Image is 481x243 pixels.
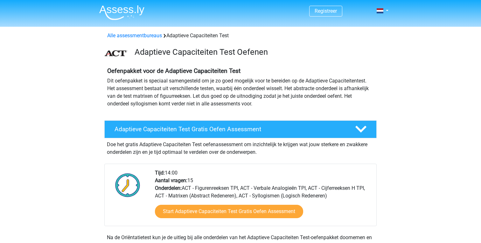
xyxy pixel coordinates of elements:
[150,169,376,226] div: 14:00 15 ACT - Figurenreeksen TPI, ACT - Verbale Analogieën TPI, ACT - Cijferreeksen H TPI, ACT -...
[107,77,374,108] p: Dit oefenpakket is speciaal samengesteld om je zo goed mogelijk voor te bereiden op de Adaptieve ...
[155,170,165,176] b: Tijd:
[155,185,182,191] b: Onderdelen:
[155,177,187,183] b: Aantal vragen:
[155,205,303,218] a: Start Adaptieve Capaciteiten Test Gratis Oefen Assessment
[99,5,144,20] img: Assessly
[115,125,345,133] h4: Adaptieve Capaciteiten Test Gratis Oefen Assessment
[104,138,377,156] div: Doe het gratis Adaptieve Capaciteiten Test oefenassessment om inzichtelijk te krijgen wat jouw st...
[107,67,240,75] b: Oefenpakket voor de Adaptieve Capaciteiten Test
[105,32,376,39] div: Adaptieve Capaciteiten Test
[107,32,162,39] a: Alle assessmentbureaus
[135,47,372,57] h3: Adaptieve Capaciteiten Test Oefenen
[102,120,379,138] a: Adaptieve Capaciteiten Test Gratis Oefen Assessment
[315,8,337,14] a: Registreer
[112,169,144,201] img: Klok
[105,50,127,56] img: ACT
